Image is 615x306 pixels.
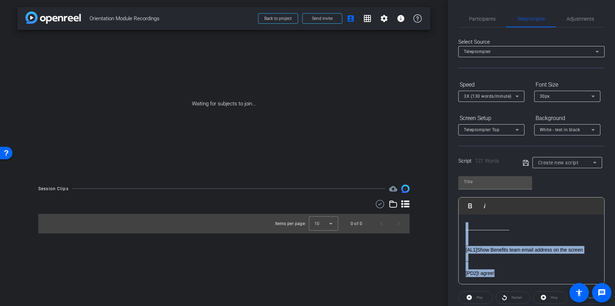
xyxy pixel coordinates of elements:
button: Previous page [373,215,390,232]
button: Next page [390,215,407,232]
span: Teleprompter Top [464,127,499,132]
span: Create new script [538,160,579,165]
span: Orientation Module Recordings [89,12,254,25]
mat-icon: cloud_upload [389,185,397,193]
button: Bold (⌘B) [464,199,477,213]
input: Title [464,178,527,186]
div: Background [534,112,600,124]
img: app-logo [25,12,81,24]
button: Send invite [302,13,342,24]
span: Participants [469,16,496,21]
mat-icon: accessibility [575,289,583,297]
div: 0 of 0 [351,220,362,227]
span: White - text in black [540,127,580,132]
div: Font Size [534,79,600,91]
div: Script [458,157,513,165]
mat-icon: account_box [347,14,355,23]
span: Teleprompter [517,16,545,21]
button: Back to project [258,13,298,24]
mat-icon: message [598,289,606,297]
span: 30px [540,94,550,99]
a: [AL1] [466,247,477,253]
div: Waiting for subjects to join... [17,30,430,178]
span: Back to project [264,16,292,21]
span: Send invite [312,16,333,21]
div: Session Clips [38,185,69,192]
span: 3X (130 words/minute) [464,94,512,99]
mat-icon: settings [380,14,388,23]
span: Adjustments [567,16,594,21]
img: Session clips [401,185,410,193]
div: Speed [458,79,524,91]
mat-icon: info [397,14,405,23]
a: [PD2] [466,270,478,276]
span: Destinations for your clips [389,185,397,193]
p: Show Benefits team email address on the screen [466,246,597,254]
p: I agree! [466,269,597,277]
div: Select Source [458,38,605,46]
mat-icon: grid_on [363,14,372,23]
div: Items per page: [275,220,306,227]
span: 121 Words [475,158,499,164]
div: Screen Setup [458,112,524,124]
span: Teleprompter [464,49,491,54]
